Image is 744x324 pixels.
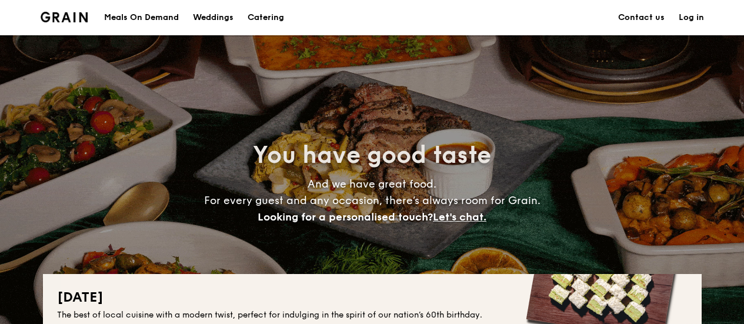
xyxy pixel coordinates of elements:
[41,12,88,22] a: Logotype
[204,178,541,223] span: And we have great food. For every guest and any occasion, there’s always room for Grain.
[258,211,433,223] span: Looking for a personalised touch?
[41,12,88,22] img: Grain
[57,288,688,307] h2: [DATE]
[433,211,486,223] span: Let's chat.
[253,141,491,169] span: You have good taste
[57,309,688,321] div: The best of local cuisine with a modern twist, perfect for indulging in the spirit of our nation’...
